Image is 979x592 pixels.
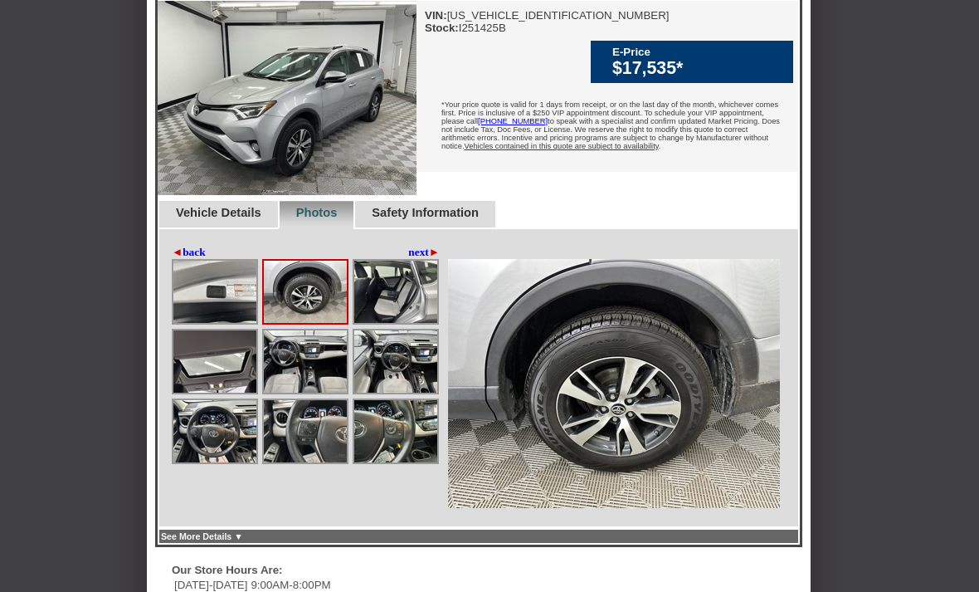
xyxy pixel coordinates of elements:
a: Photos [296,206,338,219]
img: Image.aspx [173,400,256,462]
a: Safety Information [372,206,479,219]
a: next► [408,246,440,259]
img: Image.aspx [264,330,347,393]
img: Image.aspx [264,400,347,462]
a: ◄back [172,246,206,259]
b: VIN: [425,9,447,22]
b: Stock: [425,22,459,34]
span: ► [429,246,440,258]
a: Vehicle Details [176,206,261,219]
img: Image.aspx [354,330,437,393]
img: Image.aspx [264,261,347,323]
div: [US_VEHICLE_IDENTIFICATION_NUMBER] I251425B [425,9,670,34]
div: *Your price quote is valid for 1 days from receipt, or on the last day of the month, whichever co... [416,88,798,167]
div: Our Store Hours Are: [172,564,563,576]
span: ◄ [172,246,183,258]
img: Image.aspx [448,259,780,508]
img: Image.aspx [354,261,437,323]
img: Image.aspx [173,261,256,323]
a: See More Details ▼ [161,531,243,541]
td: [DATE]-[DATE] [173,578,248,592]
td: 9:00AM-8:00PM [250,578,331,592]
u: Vehicles contained in this quote are subject to availability [464,142,658,150]
div: E-Price [612,46,785,58]
div: $17,535* [612,58,785,79]
a: [PHONE_NUMBER] [478,117,548,125]
img: Image.aspx [354,400,437,462]
img: 2016 Toyota RAV4 [158,1,416,195]
img: Image.aspx [173,330,256,393]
